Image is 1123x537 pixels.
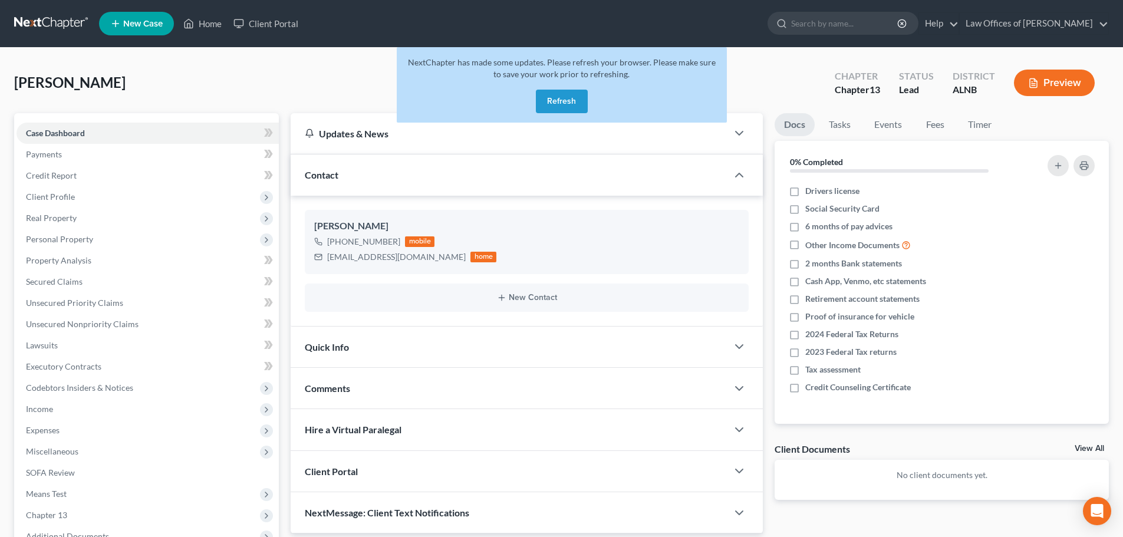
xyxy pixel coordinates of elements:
[790,157,843,167] strong: 0% Completed
[470,252,496,262] div: home
[865,113,911,136] a: Events
[14,74,126,91] span: [PERSON_NAME]
[17,250,279,271] a: Property Analysis
[305,127,713,140] div: Updates & News
[805,311,914,322] span: Proof of insurance for vehicle
[314,293,739,302] button: New Contact
[805,346,897,358] span: 2023 Federal Tax returns
[26,276,83,286] span: Secured Claims
[305,507,469,518] span: NextMessage: Client Text Notifications
[26,361,101,371] span: Executory Contracts
[835,83,880,97] div: Chapter
[916,113,954,136] a: Fees
[960,13,1108,34] a: Law Offices of [PERSON_NAME]
[805,203,880,215] span: Social Security Card
[26,404,53,414] span: Income
[805,185,859,197] span: Drivers license
[26,425,60,435] span: Expenses
[784,469,1099,481] p: No client documents yet.
[805,293,920,305] span: Retirement account statements
[327,251,466,263] div: [EMAIL_ADDRESS][DOMAIN_NAME]
[26,383,133,393] span: Codebtors Insiders & Notices
[26,319,139,329] span: Unsecured Nonpriority Claims
[26,255,91,265] span: Property Analysis
[919,13,959,34] a: Help
[1075,444,1104,453] a: View All
[17,123,279,144] a: Case Dashboard
[805,275,926,287] span: Cash App, Venmo, etc statements
[819,113,860,136] a: Tasks
[17,165,279,186] a: Credit Report
[536,90,588,113] button: Refresh
[953,70,995,83] div: District
[17,335,279,356] a: Lawsuits
[870,84,880,95] span: 13
[177,13,228,34] a: Home
[26,510,67,520] span: Chapter 13
[26,149,62,159] span: Payments
[26,489,67,499] span: Means Test
[17,314,279,335] a: Unsecured Nonpriority Claims
[899,70,934,83] div: Status
[17,271,279,292] a: Secured Claims
[805,381,911,393] span: Credit Counseling Certificate
[805,328,898,340] span: 2024 Federal Tax Returns
[899,83,934,97] div: Lead
[17,462,279,483] a: SOFA Review
[26,298,123,308] span: Unsecured Priority Claims
[408,57,716,79] span: NextChapter has made some updates. Please refresh your browser. Please make sure to save your wor...
[305,424,401,435] span: Hire a Virtual Paralegal
[835,70,880,83] div: Chapter
[805,239,900,251] span: Other Income Documents
[26,446,78,456] span: Miscellaneous
[314,219,739,233] div: [PERSON_NAME]
[327,236,400,248] div: [PHONE_NUMBER]
[305,169,338,180] span: Contact
[1014,70,1095,96] button: Preview
[805,220,893,232] span: 6 months of pay advices
[26,213,77,223] span: Real Property
[775,113,815,136] a: Docs
[26,234,93,244] span: Personal Property
[17,356,279,377] a: Executory Contracts
[953,83,995,97] div: ALNB
[959,113,1001,136] a: Timer
[228,13,304,34] a: Client Portal
[26,192,75,202] span: Client Profile
[1083,497,1111,525] div: Open Intercom Messenger
[791,12,899,34] input: Search by name...
[405,236,434,247] div: mobile
[17,292,279,314] a: Unsecured Priority Claims
[805,258,902,269] span: 2 months Bank statements
[26,467,75,477] span: SOFA Review
[26,170,77,180] span: Credit Report
[305,341,349,352] span: Quick Info
[123,19,163,28] span: New Case
[805,364,861,375] span: Tax assessment
[17,144,279,165] a: Payments
[305,466,358,477] span: Client Portal
[26,340,58,350] span: Lawsuits
[305,383,350,394] span: Comments
[775,443,850,455] div: Client Documents
[26,128,85,138] span: Case Dashboard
